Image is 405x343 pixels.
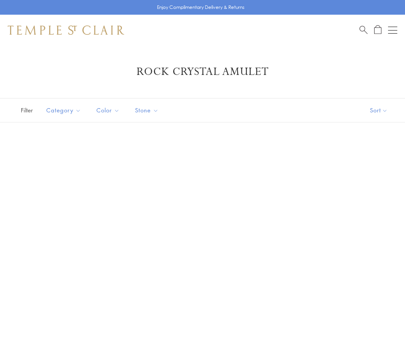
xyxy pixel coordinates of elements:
[19,65,386,79] h1: Rock Crystal Amulet
[40,102,87,119] button: Category
[129,102,164,119] button: Stone
[353,98,405,122] button: Show sort by
[388,25,397,35] button: Open navigation
[8,25,124,35] img: Temple St. Clair
[359,25,368,35] a: Search
[131,105,164,115] span: Stone
[42,105,87,115] span: Category
[91,102,125,119] button: Color
[93,105,125,115] span: Color
[374,25,381,35] a: Open Shopping Bag
[157,3,245,11] p: Enjoy Complimentary Delivery & Returns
